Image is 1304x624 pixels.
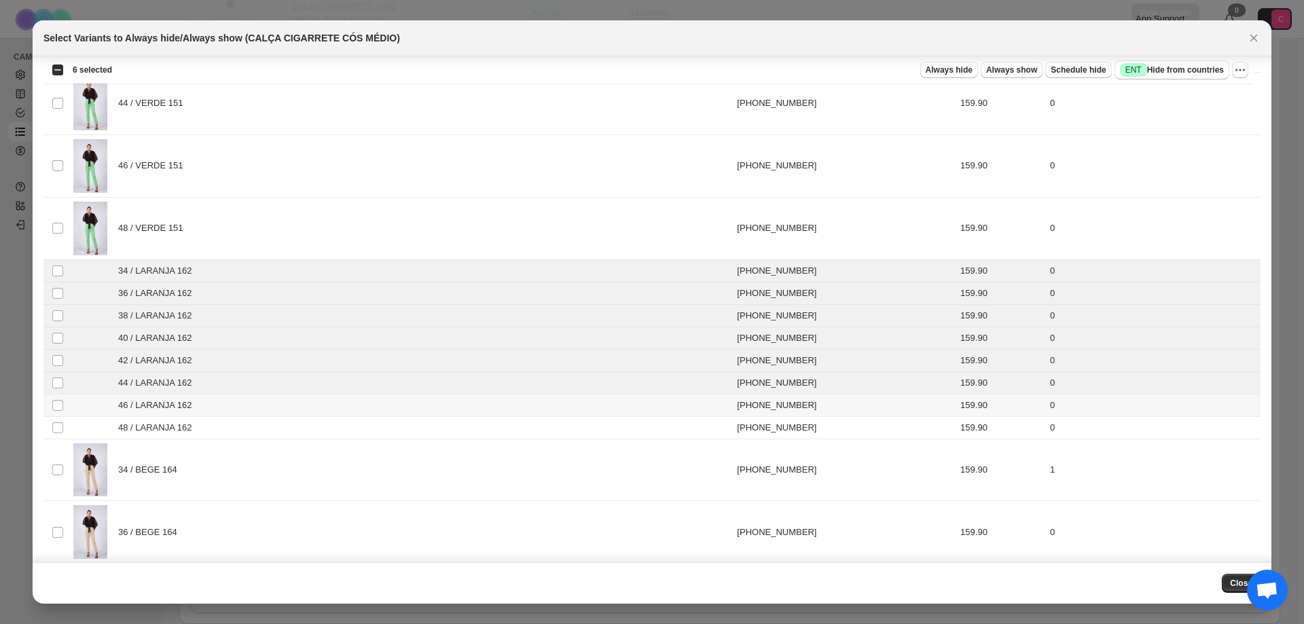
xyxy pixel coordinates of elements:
[73,202,107,255] img: 12364CALCAverde.jpg
[1045,62,1111,78] button: Schedule hide
[733,259,956,282] td: [PHONE_NUMBER]
[956,501,1046,564] td: 159.90
[733,416,956,439] td: [PHONE_NUMBER]
[43,31,400,45] h2: Select Variants to Always hide/Always show (CALÇA CIGARRETE CÓS MÉDIO)
[981,62,1043,78] button: Always show
[118,96,190,110] span: 44 / VERDE 151
[733,394,956,416] td: [PHONE_NUMBER]
[1120,63,1224,77] span: Hide from countries
[118,463,185,477] span: 34 / BEGE 164
[1046,394,1261,416] td: 0
[118,421,199,435] span: 48 / LARANJA 162
[733,282,956,304] td: [PHONE_NUMBER]
[956,134,1046,197] td: 159.90
[733,439,956,501] td: [PHONE_NUMBER]
[1244,29,1263,48] button: Close
[118,399,199,412] span: 46 / LARANJA 162
[118,376,199,390] span: 44 / LARANJA 162
[1046,134,1261,197] td: 0
[1247,570,1288,610] div: Bate-papo aberto
[118,287,199,300] span: 36 / LARANJA 162
[118,354,199,367] span: 42 / LARANJA 162
[73,65,112,75] span: 6 selected
[926,65,973,75] span: Always hide
[73,443,107,497] img: 12364CALCAbege.jpg
[956,394,1046,416] td: 159.90
[73,505,107,559] img: 12364CALCAbege.jpg
[1046,327,1261,349] td: 0
[733,72,956,134] td: [PHONE_NUMBER]
[733,501,956,564] td: [PHONE_NUMBER]
[1230,578,1252,589] span: Close
[986,65,1037,75] span: Always show
[118,331,199,345] span: 40 / LARANJA 162
[1046,282,1261,304] td: 0
[118,526,185,539] span: 36 / BEGE 164
[1125,65,1142,75] span: ENT
[118,309,199,323] span: 38 / LARANJA 162
[1046,197,1261,259] td: 0
[733,371,956,394] td: [PHONE_NUMBER]
[1046,304,1261,327] td: 0
[1046,439,1261,501] td: 1
[1051,65,1106,75] span: Schedule hide
[733,134,956,197] td: [PHONE_NUMBER]
[1046,259,1261,282] td: 0
[956,327,1046,349] td: 159.90
[920,62,978,78] button: Always hide
[733,304,956,327] td: [PHONE_NUMBER]
[1222,574,1261,593] button: Close
[118,264,199,278] span: 34 / LARANJA 162
[956,197,1046,259] td: 159.90
[956,371,1046,394] td: 159.90
[1046,501,1261,564] td: 0
[118,159,190,172] span: 46 / VERDE 151
[956,416,1046,439] td: 159.90
[1046,349,1261,371] td: 0
[1232,62,1248,78] button: More actions
[73,77,107,130] img: 12364CALCAverde.jpg
[956,72,1046,134] td: 159.90
[733,327,956,349] td: [PHONE_NUMBER]
[733,349,956,371] td: [PHONE_NUMBER]
[118,221,190,235] span: 48 / VERDE 151
[956,282,1046,304] td: 159.90
[1046,416,1261,439] td: 0
[956,304,1046,327] td: 159.90
[956,439,1046,501] td: 159.90
[73,139,107,193] img: 12364CALCAverde.jpg
[1046,72,1261,134] td: 0
[956,259,1046,282] td: 159.90
[1115,60,1229,79] button: SuccessENTHide from countries
[1046,371,1261,394] td: 0
[733,197,956,259] td: [PHONE_NUMBER]
[956,349,1046,371] td: 159.90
